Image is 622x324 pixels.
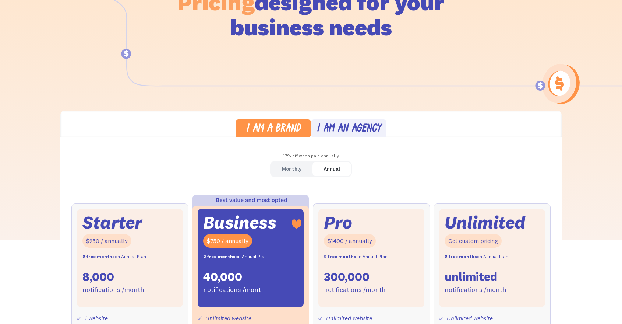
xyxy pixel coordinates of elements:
[445,234,502,248] div: Get custom pricing
[445,285,506,295] div: notifications /month
[82,234,131,248] div: $250 / annually
[203,234,252,248] div: $750 / annually
[324,215,352,230] div: Pro
[324,269,370,285] div: 300,000
[324,251,388,262] div: on Annual Plan
[324,164,340,174] div: Annual
[82,215,142,230] div: Starter
[324,234,376,248] div: $1490 / annually
[203,215,276,230] div: Business
[82,251,146,262] div: on Annual Plan
[203,251,267,262] div: on Annual Plan
[205,313,251,324] div: Unlimited website
[82,285,144,295] div: notifications /month
[203,269,242,285] div: 40,000
[82,254,115,259] strong: 2 free months
[246,124,301,135] div: I am a brand
[324,254,356,259] strong: 2 free months
[324,285,386,295] div: notifications /month
[447,313,493,324] div: Unlimited website
[445,254,477,259] strong: 2 free months
[445,215,526,230] div: Unlimited
[203,285,265,295] div: notifications /month
[60,151,562,161] div: 17% off when paid annually
[317,124,381,135] div: I am an agency
[445,251,508,262] div: on Annual Plan
[203,254,236,259] strong: 2 free months
[82,269,114,285] div: 8,000
[445,269,497,285] div: unlimited
[326,313,372,324] div: Unlimited website
[282,164,301,174] div: Monthly
[85,313,108,324] div: 1 website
